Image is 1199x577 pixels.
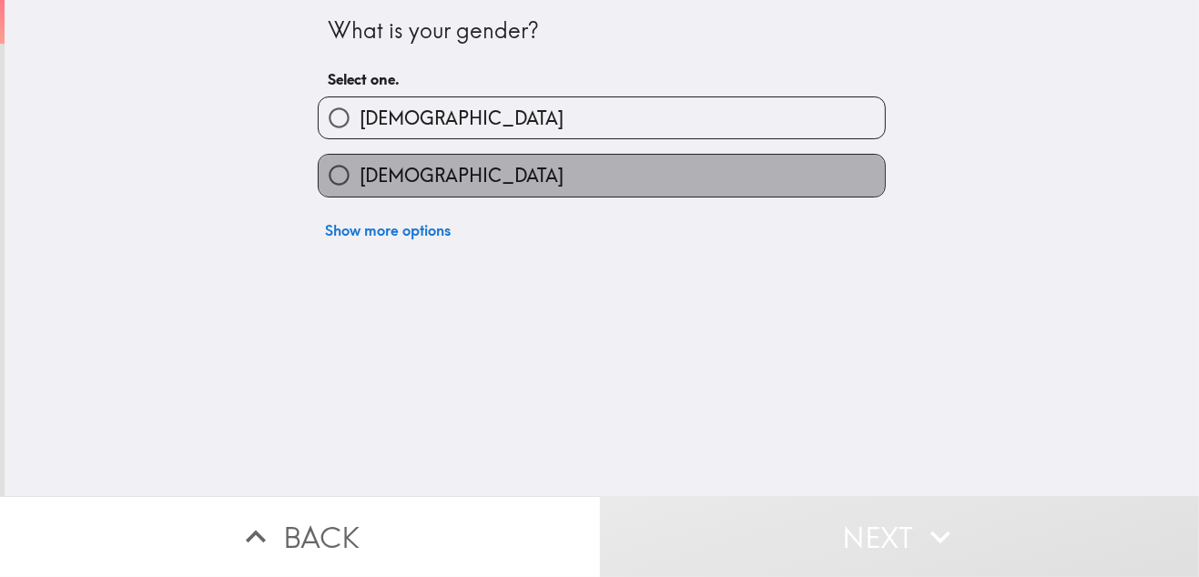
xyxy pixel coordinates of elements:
[318,212,458,248] button: Show more options
[319,155,885,196] button: [DEMOGRAPHIC_DATA]
[360,163,564,188] span: [DEMOGRAPHIC_DATA]
[328,69,876,89] h6: Select one.
[328,15,876,46] div: What is your gender?
[319,97,885,138] button: [DEMOGRAPHIC_DATA]
[360,106,564,131] span: [DEMOGRAPHIC_DATA]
